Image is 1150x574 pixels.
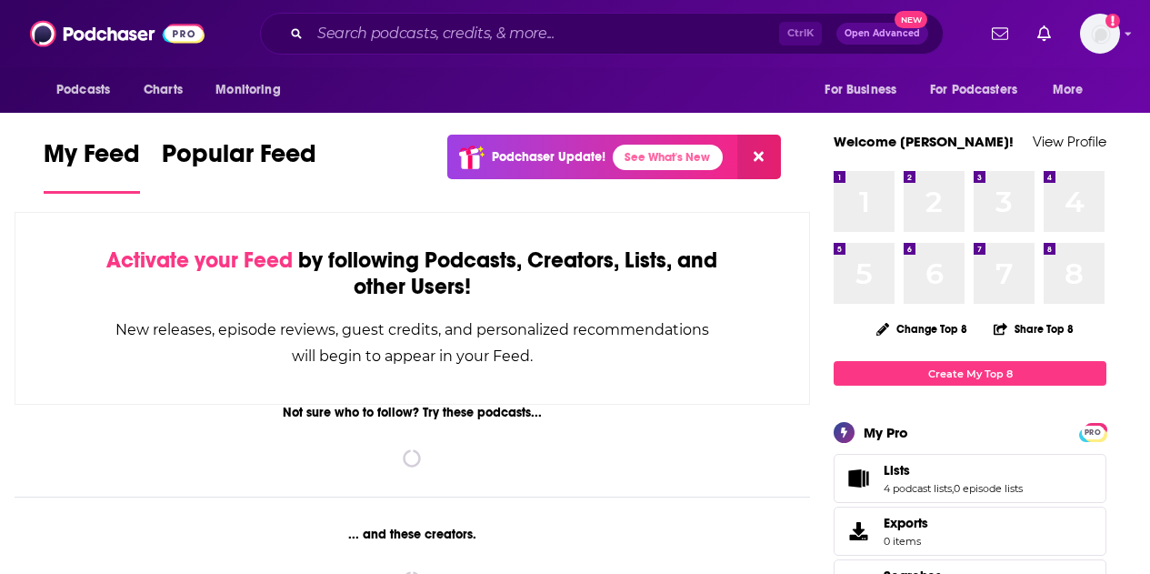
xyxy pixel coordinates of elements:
[840,466,876,491] a: Lists
[162,138,316,194] a: Popular Feed
[144,77,183,103] span: Charts
[834,454,1106,503] span: Lists
[884,482,952,495] a: 4 podcast lists
[993,311,1075,347] button: Share Top 8
[492,149,605,165] p: Podchaser Update!
[1030,18,1058,49] a: Show notifications dropdown
[1082,426,1104,439] span: PRO
[812,73,919,107] button: open menu
[1082,425,1104,438] a: PRO
[44,73,134,107] button: open menu
[845,29,920,38] span: Open Advanced
[15,527,810,542] div: ... and these creators.
[834,133,1014,150] a: Welcome [PERSON_NAME]!
[613,145,723,170] a: See What's New
[825,77,896,103] span: For Business
[952,482,954,495] span: ,
[44,138,140,180] span: My Feed
[15,405,810,420] div: Not sure who to follow? Try these podcasts...
[930,77,1017,103] span: For Podcasters
[203,73,304,107] button: open menu
[1040,73,1106,107] button: open menu
[884,535,928,548] span: 0 items
[864,424,908,441] div: My Pro
[865,317,978,340] button: Change Top 8
[132,73,194,107] a: Charts
[840,519,876,544] span: Exports
[106,247,718,300] div: by following Podcasts, Creators, Lists, and other Users!
[162,138,316,180] span: Popular Feed
[310,19,779,48] input: Search podcasts, credits, & more...
[1080,14,1120,54] span: Logged in as RiverheadPublicity
[779,22,822,45] span: Ctrl K
[895,11,927,28] span: New
[834,507,1106,556] a: Exports
[106,247,293,274] span: Activate your Feed
[106,317,718,369] div: New releases, episode reviews, guest credits, and personalized recommendations will begin to appe...
[44,138,140,194] a: My Feed
[1080,14,1120,54] img: User Profile
[30,16,205,51] img: Podchaser - Follow, Share and Rate Podcasts
[1033,133,1106,150] a: View Profile
[215,77,280,103] span: Monitoring
[1053,77,1084,103] span: More
[834,361,1106,386] a: Create My Top 8
[1105,14,1120,28] svg: Add a profile image
[884,515,928,531] span: Exports
[56,77,110,103] span: Podcasts
[954,482,1023,495] a: 0 episode lists
[1080,14,1120,54] button: Show profile menu
[884,462,1023,478] a: Lists
[836,23,928,45] button: Open AdvancedNew
[260,13,944,55] div: Search podcasts, credits, & more...
[985,18,1015,49] a: Show notifications dropdown
[884,462,910,478] span: Lists
[918,73,1044,107] button: open menu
